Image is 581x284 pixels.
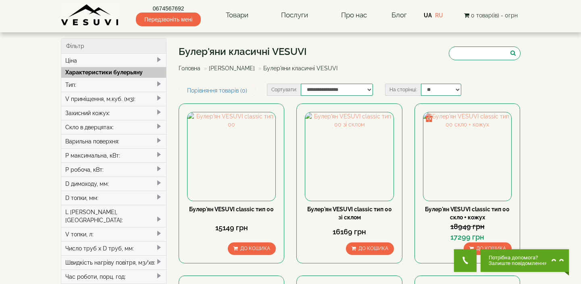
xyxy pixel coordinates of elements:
[61,92,167,106] div: V приміщення, м.куб. (м3):
[61,39,167,54] div: Фільтр
[256,64,337,72] li: Булер'яни класичні VESUVI
[424,12,432,19] a: UA
[61,106,167,120] div: Захисний кожух:
[481,249,569,272] button: Chat button
[61,191,167,205] div: D топки, мм:
[179,65,200,72] a: Головна
[61,54,167,67] div: Ціна
[61,269,167,284] div: Час роботи, порц. год:
[61,177,167,191] div: D димоходу, мм:
[61,227,167,241] div: V топки, л:
[423,112,511,200] img: Булер'ян VESUVI classic тип 00 скло + кожух
[391,11,407,19] a: Блог
[333,6,375,25] a: Про нас
[305,227,394,237] div: 16169 грн
[187,112,275,200] img: Булер'ян VESUVI classic тип 00
[61,241,167,255] div: Число труб x D труб, мм:
[471,12,518,19] span: 0 товар(ів) - 0грн
[425,114,433,122] img: gift
[136,4,201,13] a: 0674567692
[61,148,167,162] div: P максимальна, кВт:
[228,242,276,255] button: До кошика
[61,4,119,26] img: Завод VESUVI
[435,12,443,19] a: RU
[358,246,388,251] span: До кошика
[61,162,167,177] div: P робоча, кВт:
[462,11,520,20] button: 0 товар(ів) - 0грн
[187,223,276,233] div: 15149 грн
[346,242,394,255] button: До кошика
[218,6,256,25] a: Товари
[136,13,201,26] span: Передзвоніть мені
[489,255,547,261] span: Потрібна допомога?
[61,134,167,148] div: Варильна поверхня:
[61,67,167,78] div: Характеристики булерьяну
[425,206,510,221] a: Булер'ян VESUVI classic тип 00 скло + кожух
[423,232,512,242] div: 17299 грн
[240,246,270,251] span: До кошика
[179,46,344,57] h1: Булер'яни класичні VESUVI
[305,112,393,200] img: Булер'ян VESUVI classic тип 00 зі склом
[61,78,167,92] div: Тип:
[189,206,274,212] a: Булер'ян VESUVI classic тип 00
[61,120,167,134] div: Скло в дверцятах:
[489,261,547,266] span: Залиште повідомлення
[464,242,512,255] button: До кошика
[209,65,255,72] a: [PERSON_NAME]
[307,206,392,221] a: Булер'ян VESUVI classic тип 00 зі склом
[423,221,512,232] div: 18949 грн
[273,6,316,25] a: Послуги
[61,205,167,227] div: L [PERSON_NAME], [GEOGRAPHIC_DATA]:
[454,249,477,272] button: Get Call button
[61,255,167,269] div: Швидкість нагріву повітря, м3/хв:
[179,84,256,97] a: Порівняння товарів (0)
[267,84,301,96] label: Сортувати:
[476,246,506,251] span: До кошика
[385,84,421,96] label: На сторінці:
